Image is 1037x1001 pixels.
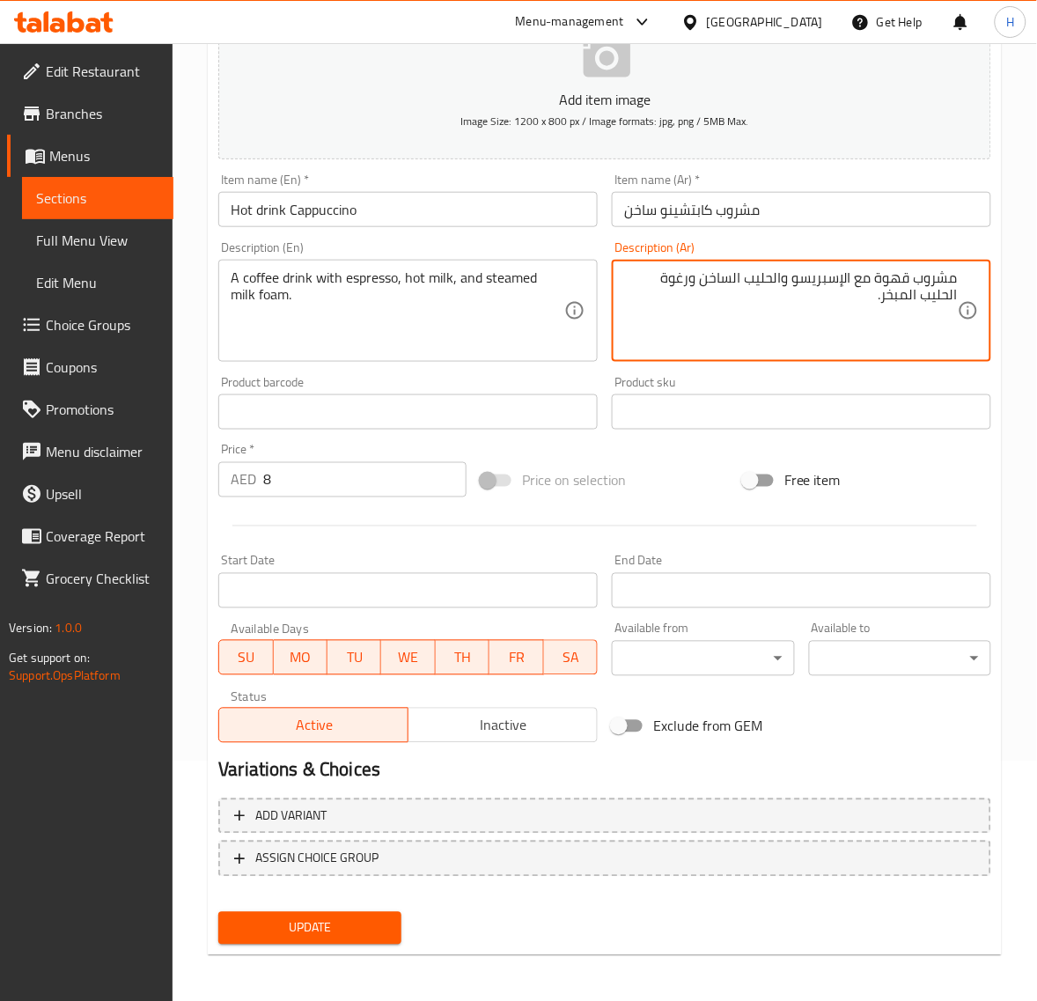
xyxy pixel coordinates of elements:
textarea: A coffee drink with espresso, hot milk, and steamed milk foam. [231,269,564,353]
a: Sections [22,177,173,219]
textarea: مشروب قهوة مع الإسبريسو والحليب الساخن ورغوة الحليب المبخر. [624,269,958,353]
span: Menu disclaimer [46,441,159,462]
a: Choice Groups [7,304,173,346]
span: TH [443,645,482,671]
button: FR [489,640,543,675]
button: WE [381,640,435,675]
button: SA [544,640,598,675]
span: Coupons [46,357,159,378]
a: Promotions [7,388,173,431]
button: TH [436,640,489,675]
button: Add variant [218,799,991,835]
button: ASSIGN CHOICE GROUP [218,841,991,877]
div: ​ [809,641,991,676]
span: Exclude from GEM [653,716,762,737]
span: Grocery Checklist [46,568,159,589]
span: Full Menu View [36,230,159,251]
div: ​ [612,641,794,676]
span: Edit Restaurant [46,61,159,82]
span: Choice Groups [46,314,159,335]
button: MO [274,640,327,675]
button: Update [218,912,401,945]
span: Price on selection [522,470,626,491]
span: Sections [36,188,159,209]
a: Edit Menu [22,261,173,304]
input: Enter name Ar [612,192,991,227]
button: Inactive [408,708,598,743]
a: Full Menu View [22,219,173,261]
a: Branches [7,92,173,135]
button: SU [218,640,273,675]
span: Branches [46,103,159,124]
a: Grocery Checklist [7,557,173,600]
input: Enter name En [218,192,598,227]
div: Menu-management [516,11,624,33]
a: Coverage Report [7,515,173,557]
span: Version: [9,616,52,639]
span: Upsell [46,483,159,504]
input: Please enter product barcode [218,394,598,430]
a: Coupons [7,346,173,388]
button: TU [327,640,381,675]
span: Coverage Report [46,526,159,547]
p: AED [231,469,256,490]
a: Support.OpsPlatform [9,664,121,687]
span: TU [335,645,374,671]
span: ASSIGN CHOICE GROUP [255,848,379,870]
span: Image Size: 1200 x 800 px / Image formats: jpg, png / 5MB Max. [461,111,749,131]
span: Active [226,713,401,739]
span: H [1006,12,1014,32]
a: Menus [7,135,173,177]
span: Get support on: [9,646,90,669]
span: Menus [49,145,159,166]
input: Please enter product sku [612,394,991,430]
span: Free item [784,470,841,491]
span: Add variant [255,806,327,828]
span: WE [388,645,428,671]
span: Inactive [416,713,591,739]
p: Add item image [246,89,964,110]
a: Edit Restaurant [7,50,173,92]
span: MO [281,645,320,671]
span: Update [232,917,386,939]
span: SU [226,645,266,671]
button: Active [218,708,408,743]
span: 1.0.0 [55,616,82,639]
div: [GEOGRAPHIC_DATA] [707,12,823,32]
h2: Variations & Choices [218,757,991,784]
span: Promotions [46,399,159,420]
a: Menu disclaimer [7,431,173,473]
a: Upsell [7,473,173,515]
span: Edit Menu [36,272,159,293]
span: FR [496,645,536,671]
input: Please enter price [263,462,467,497]
span: SA [551,645,591,671]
